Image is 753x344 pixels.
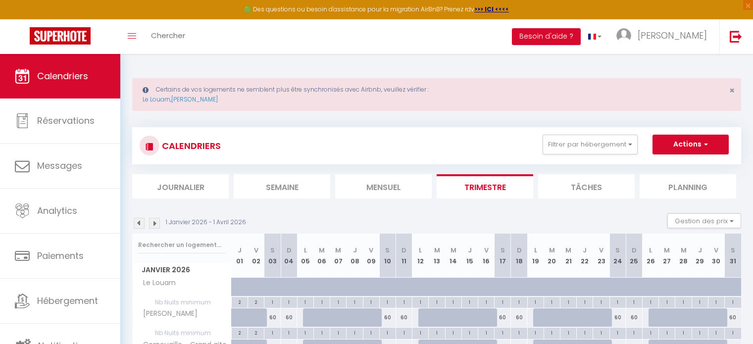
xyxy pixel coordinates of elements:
button: Gestion des prix [667,213,741,228]
li: Trimestre [437,174,533,198]
div: 1 [528,297,544,306]
th: 28 [675,234,692,278]
th: 02 [248,234,264,278]
div: 1 [708,328,724,337]
abbr: L [304,246,307,255]
div: Certains de vos logements ne semblent plus être synchronisés avec Airbnb, veuillez vérifier : , [132,78,741,111]
a: >>> ICI <<<< [474,5,509,13]
div: 60 [396,308,412,327]
abbr: D [402,246,406,255]
abbr: L [649,246,652,255]
span: Calendriers [37,70,88,82]
th: 23 [593,234,609,278]
div: 1 [626,328,642,337]
abbr: M [335,246,341,255]
div: 60 [609,308,626,327]
div: 1 [725,297,741,306]
span: [PERSON_NAME] [134,308,200,319]
th: 03 [264,234,281,278]
th: 13 [429,234,445,278]
div: 60 [511,308,527,327]
th: 31 [725,234,741,278]
div: 1 [412,328,428,337]
div: 1 [577,297,593,306]
div: 1 [446,297,461,306]
div: 1 [347,328,362,337]
abbr: L [534,246,537,255]
div: 1 [577,328,593,337]
abbr: J [698,246,702,255]
input: Rechercher un logement... [138,236,226,254]
th: 27 [659,234,675,278]
span: Analytics [37,204,77,217]
abbr: D [517,246,522,255]
button: Filtrer par hébergement [543,135,638,154]
div: 1 [314,328,330,337]
h3: CALENDRIERS [159,135,221,157]
th: 12 [412,234,429,278]
div: 1 [446,328,461,337]
div: 1 [560,297,576,306]
a: Chercher [144,19,193,54]
th: 08 [347,234,363,278]
th: 19 [527,234,544,278]
div: 1 [675,328,691,337]
span: [PERSON_NAME] [638,29,707,42]
div: 1 [610,297,626,306]
abbr: L [419,246,422,255]
abbr: J [583,246,587,255]
abbr: V [254,246,258,255]
abbr: D [287,246,292,255]
div: 1 [659,328,675,337]
abbr: M [434,246,440,255]
th: 25 [626,234,642,278]
span: Hébergement [37,295,98,307]
div: 1 [396,328,412,337]
span: Nb Nuits minimum [133,328,231,339]
img: ... [616,28,631,43]
th: 04 [281,234,297,278]
div: 1 [544,297,560,306]
abbr: J [353,246,357,255]
li: Semaine [234,174,330,198]
abbr: V [599,246,603,255]
span: Nb Nuits minimum [133,297,231,308]
div: 1 [298,297,313,306]
span: Janvier 2026 [133,263,231,277]
div: 2 [232,297,248,306]
div: 60 [725,308,741,327]
div: 1 [643,297,658,306]
abbr: V [369,246,373,255]
abbr: M [319,246,325,255]
div: 1 [462,297,478,306]
div: 1 [412,297,428,306]
div: 1 [560,328,576,337]
th: 01 [232,234,248,278]
abbr: S [615,246,620,255]
div: 1 [429,297,445,306]
div: 1 [478,328,494,337]
div: 1 [593,297,609,306]
div: 1 [675,297,691,306]
abbr: S [385,246,390,255]
span: Réservations [37,114,95,127]
th: 29 [692,234,708,278]
th: 07 [330,234,347,278]
div: 1 [692,328,708,337]
div: 1 [511,297,527,306]
th: 22 [577,234,593,278]
li: Mensuel [335,174,432,198]
th: 18 [511,234,527,278]
div: 1 [314,297,330,306]
span: Messages [37,159,82,172]
abbr: M [549,246,555,255]
li: Journalier [132,174,229,198]
div: 1 [495,328,510,337]
abbr: M [565,246,571,255]
th: 30 [708,234,724,278]
abbr: M [681,246,687,255]
div: 1 [380,328,396,337]
button: Actions [653,135,729,154]
abbr: V [714,246,718,255]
